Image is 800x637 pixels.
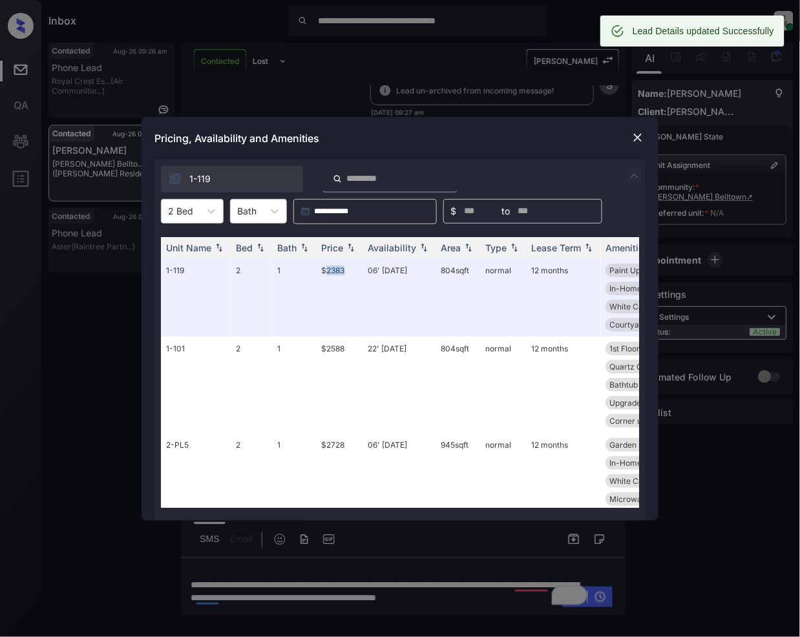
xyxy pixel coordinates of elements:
[363,337,436,433] td: 22' [DATE]
[526,433,600,529] td: 12 months
[609,398,671,408] span: Upgraded light ...
[436,258,480,337] td: 804 sqft
[161,337,231,433] td: 1-101
[609,416,651,426] span: Corner unit
[166,242,211,253] div: Unit Name
[609,458,679,468] span: In-Home Washer ...
[236,242,253,253] div: Bed
[298,243,311,252] img: sorting
[363,433,436,529] td: 06' [DATE]
[231,258,272,337] td: 2
[526,258,600,337] td: 12 months
[627,168,642,183] img: icon-zuma
[316,258,363,337] td: $2383
[480,258,526,337] td: normal
[480,433,526,529] td: normal
[368,242,416,253] div: Availability
[508,243,521,252] img: sorting
[169,172,182,185] img: icon-zuma
[605,242,649,253] div: Amenities
[501,204,510,218] span: to
[582,243,595,252] img: sorting
[142,117,658,160] div: Pricing, Availability and Amenities
[441,242,461,253] div: Area
[363,258,436,337] td: 06' [DATE]
[321,242,343,253] div: Price
[161,433,231,529] td: 2-PL5
[633,19,774,43] div: Lead Details updated Successfully
[450,204,456,218] span: $
[254,243,267,252] img: sorting
[609,266,662,275] span: Paint Upgrade
[609,344,640,353] span: 1st Floor
[480,337,526,433] td: normal
[531,242,581,253] div: Lease Term
[609,494,651,504] span: Microwave
[609,440,658,450] span: Garden Level
[316,337,363,433] td: $2588
[277,242,297,253] div: Bath
[272,433,316,529] td: 1
[609,284,679,293] span: In-Home Washer ...
[272,258,316,337] td: 1
[231,433,272,529] td: 2
[316,433,363,529] td: $2728
[231,337,272,433] td: 2
[213,243,226,252] img: sorting
[609,362,675,371] span: Quartz Countert...
[526,337,600,433] td: 12 months
[333,173,342,185] img: icon-zuma
[161,258,231,337] td: 1-119
[436,337,480,433] td: 804 sqft
[609,320,667,329] span: Courtyard View
[272,337,316,433] td: 1
[417,243,430,252] img: sorting
[631,131,644,144] img: close
[436,433,480,529] td: 945 sqft
[609,476,665,486] span: White Cabinets
[609,302,665,311] span: White Cabinets
[485,242,507,253] div: Type
[344,243,357,252] img: sorting
[189,172,211,186] span: 1-119
[462,243,475,252] img: sorting
[609,380,671,390] span: Bathtub Tile Su...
